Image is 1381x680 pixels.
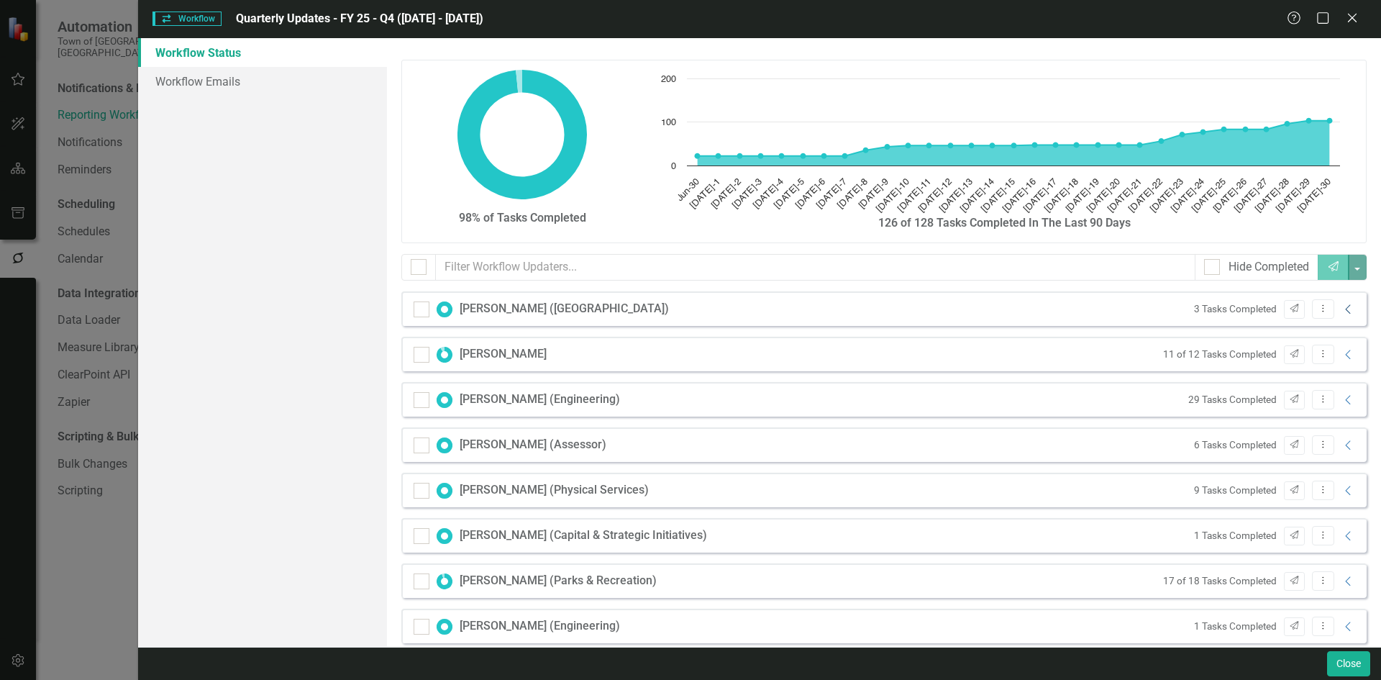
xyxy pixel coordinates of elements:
path: Jul-4, 22. Tasks Completed. [778,153,784,159]
div: [PERSON_NAME] ([GEOGRAPHIC_DATA]) [460,301,669,317]
text: [DATE]-22 [1127,177,1164,214]
text: [DATE]-15 [980,177,1017,214]
text: [DATE]-27 [1233,177,1270,214]
small: 1 Tasks Completed [1194,529,1277,543]
text: [DATE]-9 [857,177,890,211]
path: Jul-24, 77. Tasks Completed. [1200,129,1205,135]
text: 200 [661,75,676,84]
text: [DATE]-13 [937,177,975,214]
text: [DATE]-5 [772,177,806,211]
text: [DATE]-11 [896,177,933,214]
div: Hide Completed [1229,259,1309,276]
small: 1 Tasks Completed [1194,620,1277,633]
div: [PERSON_NAME] (Physical Services) [460,482,649,499]
path: Jul-2, 22. Tasks Completed. [737,153,742,159]
small: 29 Tasks Completed [1188,393,1277,407]
text: [DATE]-23 [1148,177,1185,214]
text: Jun-30 [675,177,701,203]
path: Jul-14, 46. Tasks Completed. [989,142,995,148]
text: [DATE]-12 [916,177,954,214]
text: [DATE]-7 [815,177,849,211]
div: [PERSON_NAME] [460,346,547,363]
path: Jul-23, 71. Tasks Completed. [1179,132,1185,137]
text: [DATE]-30 [1295,177,1333,214]
small: 3 Tasks Completed [1194,302,1277,316]
text: [DATE]-29 [1275,177,1312,214]
div: Chart. Highcharts interactive chart. [654,71,1355,215]
path: Jul-3, 22. Tasks Completed. [757,153,763,159]
text: [DATE]-18 [1043,177,1080,214]
a: Workflow Emails [138,67,387,96]
path: Jul-7, 22. Tasks Completed. [842,153,847,159]
path: Jul-5, 22. Tasks Completed. [800,153,806,159]
small: 17 of 18 Tasks Completed [1163,574,1277,588]
text: [DATE]-1 [688,177,722,211]
div: [PERSON_NAME] (Assessor) [460,437,606,453]
path: Jul-21, 47. Tasks Completed. [1136,142,1142,148]
text: [DATE]-21 [1106,177,1144,214]
path: Jul-19, 47. Tasks Completed. [1095,142,1100,148]
path: Jul-25, 83. Tasks Completed. [1221,127,1226,132]
path: Jul-10, 46. Tasks Completed. [905,142,911,148]
strong: 98% of Tasks Completed [459,211,586,225]
path: Jul-11, 46. Tasks Completed. [926,142,931,148]
path: Jul-30, 103. Tasks Completed. [1326,118,1332,124]
text: [DATE]-8 [836,177,870,211]
path: Jul-27, 83. Tasks Completed. [1263,127,1269,132]
path: Jul-28, 96. Tasks Completed. [1284,121,1290,127]
path: Jul-29, 103. Tasks Completed. [1305,118,1311,124]
text: [DATE]-2 [709,177,743,211]
path: Jul-18, 47. Tasks Completed. [1073,142,1079,148]
text: [DATE]-17 [1022,177,1059,214]
div: [PERSON_NAME] (Capital & Strategic Initiatives) [460,527,707,544]
path: Jul-6, 22. Tasks Completed. [821,153,826,159]
text: [DATE]-24 [1170,177,1207,214]
path: Jul-12, 46. Tasks Completed. [947,142,953,148]
text: [DATE]-25 [1190,177,1228,214]
path: Jul-16, 47. Tasks Completed. [1031,142,1037,148]
text: [DATE]-20 [1085,177,1122,214]
strong: 126 of 128 Tasks Completed In The Last 90 Days [878,216,1131,230]
small: 11 of 12 Tasks Completed [1163,348,1277,361]
small: 6 Tasks Completed [1194,438,1277,452]
path: Jul-26, 83. Tasks Completed. [1242,127,1248,132]
path: Jul-1, 22. Tasks Completed. [715,153,721,159]
text: [DATE]-6 [793,177,827,211]
text: [DATE]-14 [959,177,996,214]
text: [DATE]-19 [1064,177,1101,214]
path: Jul-22, 56. Tasks Completed. [1158,138,1164,144]
text: [DATE]-10 [875,177,912,214]
text: [DATE]-16 [1001,177,1038,214]
text: [DATE]-28 [1254,177,1291,214]
path: Jul-9, 43. Tasks Completed. [884,144,890,150]
button: Close [1327,651,1370,676]
path: Jul-20, 47. Tasks Completed. [1116,142,1121,148]
div: [PERSON_NAME] (Engineering) [460,391,620,408]
path: Jun-30, 22. Tasks Completed. [694,153,700,159]
svg: Interactive chart [654,71,1347,215]
span: Quarterly Updates - FY 25 - Q4 ([DATE] - [DATE]) [236,12,483,25]
span: Workflow [152,12,222,26]
path: Jul-15, 46. Tasks Completed. [1011,142,1016,148]
div: [PERSON_NAME] (Engineering) [460,618,620,635]
text: 100 [661,118,676,127]
path: Jul-17, 47. Tasks Completed. [1052,142,1058,148]
text: 0 [671,162,676,171]
path: Jul-8, 35. Tasks Completed. [862,148,868,153]
input: Filter Workflow Updaters... [435,254,1196,281]
text: [DATE]-3 [730,177,764,211]
small: 9 Tasks Completed [1194,484,1277,497]
a: Workflow Status [138,38,387,67]
text: [DATE]-26 [1211,177,1249,214]
path: Jul-13, 46. Tasks Completed. [968,142,974,148]
div: [PERSON_NAME] (Parks & Recreation) [460,573,657,589]
text: [DATE]-4 [752,177,785,211]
